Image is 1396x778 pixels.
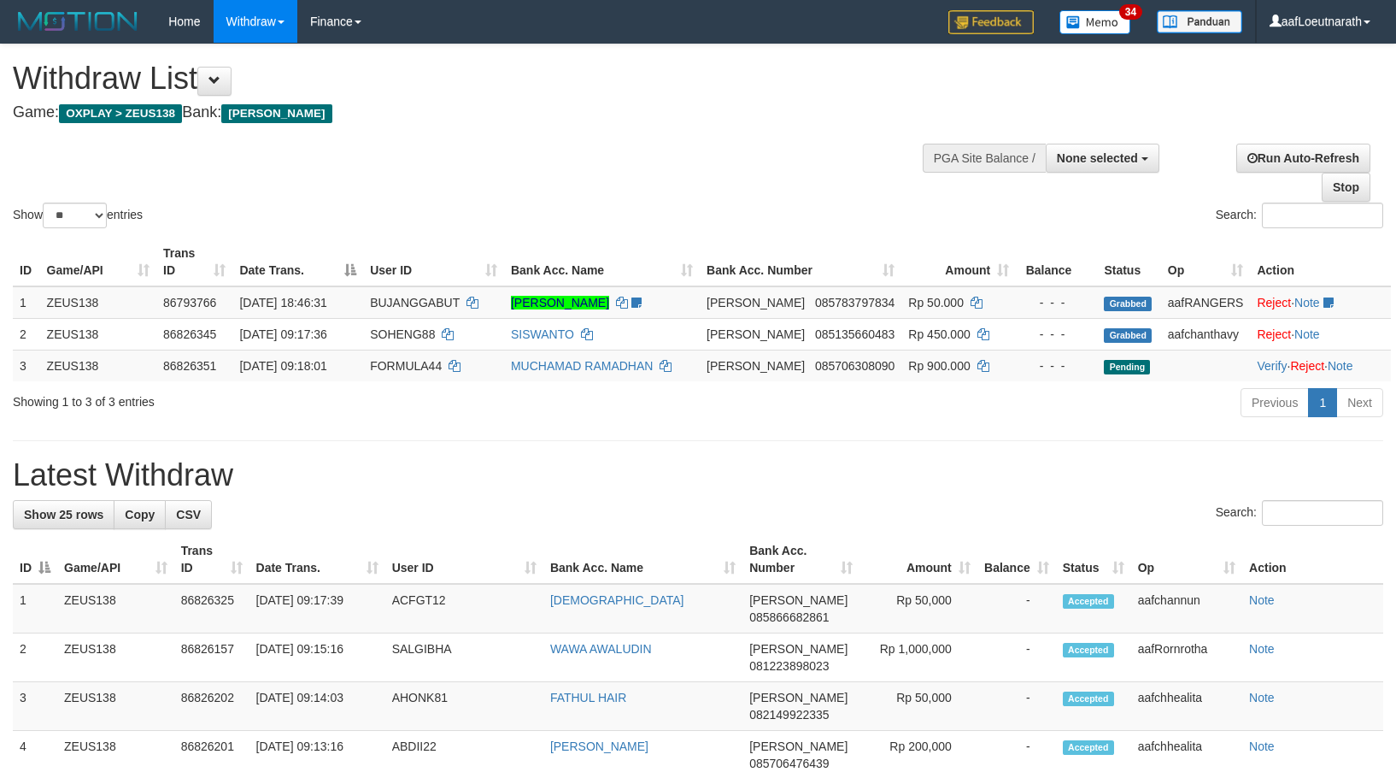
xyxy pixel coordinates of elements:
[1104,328,1152,343] span: Grabbed
[1250,286,1391,319] td: ·
[1063,594,1114,609] span: Accepted
[550,642,652,656] a: WAWA AWALUDIN
[1023,357,1090,374] div: - - -
[57,682,174,731] td: ZEUS138
[1131,584,1242,634] td: aafchannun
[385,682,543,731] td: AHONK81
[156,238,232,286] th: Trans ID: activate to sort column ascending
[1250,238,1391,286] th: Action
[707,359,805,373] span: [PERSON_NAME]
[24,508,103,522] span: Show 25 rows
[1242,535,1383,584] th: Action
[749,708,829,722] span: Copy 082149922335 to clipboard
[1249,593,1275,607] a: Note
[43,203,107,228] select: Showentries
[908,327,970,341] span: Rp 450.000
[1104,297,1152,311] span: Grabbed
[40,318,156,350] td: ZEUS138
[249,682,385,731] td: [DATE] 09:14:03
[742,535,859,584] th: Bank Acc. Number: activate to sort column ascending
[1262,500,1383,526] input: Search:
[176,508,201,522] span: CSV
[370,359,442,373] span: FORMULA44
[749,659,829,673] span: Copy 081223898023 to clipboard
[1249,642,1275,656] a: Note
[1023,294,1090,311] div: - - -
[163,296,216,309] span: 86793766
[550,593,684,607] a: [DEMOGRAPHIC_DATA]
[1216,500,1383,526] label: Search:
[1157,10,1242,33] img: panduan.png
[13,9,143,34] img: MOTION_logo.png
[174,682,249,731] td: 86826202
[1063,643,1114,657] span: Accepted
[977,584,1056,634] td: -
[174,584,249,634] td: 86826325
[1241,388,1309,417] a: Previous
[908,359,970,373] span: Rp 900.000
[1290,359,1324,373] a: Reject
[163,327,216,341] span: 86826345
[1059,10,1131,34] img: Button%20Memo.svg
[1119,4,1142,20] span: 34
[815,327,894,341] span: Copy 085135660483 to clipboard
[1236,144,1370,173] a: Run Auto-Refresh
[1257,327,1291,341] a: Reject
[504,238,700,286] th: Bank Acc. Name: activate to sort column ascending
[1249,740,1275,753] a: Note
[13,535,57,584] th: ID: activate to sort column descending
[1056,535,1131,584] th: Status: activate to sort column ascending
[13,458,1383,492] h1: Latest Withdraw
[13,318,40,350] td: 2
[249,584,385,634] td: [DATE] 09:17:39
[163,359,216,373] span: 86826351
[1161,238,1251,286] th: Op: activate to sort column ascending
[859,535,977,584] th: Amount: activate to sort column ascending
[13,286,40,319] td: 1
[57,584,174,634] td: ZEUS138
[749,642,848,656] span: [PERSON_NAME]
[1262,203,1383,228] input: Search:
[59,104,182,123] span: OXPLAY > ZEUS138
[511,296,609,309] a: [PERSON_NAME]
[249,535,385,584] th: Date Trans.: activate to sort column ascending
[165,500,212,529] a: CSV
[40,286,156,319] td: ZEUS138
[1097,238,1160,286] th: Status
[1023,326,1090,343] div: - - -
[249,634,385,682] td: [DATE] 09:15:16
[1336,388,1383,417] a: Next
[543,535,742,584] th: Bank Acc. Name: activate to sort column ascending
[370,327,435,341] span: SOHENG88
[1250,318,1391,350] td: ·
[1294,327,1320,341] a: Note
[749,610,829,624] span: Copy 085866682861 to clipboard
[1046,144,1159,173] button: None selected
[707,327,805,341] span: [PERSON_NAME]
[13,634,57,682] td: 2
[948,10,1034,34] img: Feedback.jpg
[901,238,1016,286] th: Amount: activate to sort column ascending
[1131,535,1242,584] th: Op: activate to sort column ascending
[385,634,543,682] td: SALGIBHA
[1063,692,1114,706] span: Accepted
[13,104,913,121] h4: Game: Bank:
[1249,691,1275,704] a: Note
[57,634,174,682] td: ZEUS138
[40,350,156,381] td: ZEUS138
[1322,173,1370,202] a: Stop
[511,327,574,341] a: SISWANTO
[40,238,156,286] th: Game/API: activate to sort column ascending
[1161,286,1251,319] td: aafRANGERS
[1016,238,1097,286] th: Balance
[859,682,977,731] td: Rp 50,000
[749,757,829,770] span: Copy 085706476439 to clipboard
[1131,682,1242,731] td: aafchhealita
[859,634,977,682] td: Rp 1,000,000
[125,508,155,522] span: Copy
[1328,359,1353,373] a: Note
[977,535,1056,584] th: Balance: activate to sort column ascending
[1131,634,1242,682] td: aafRornrotha
[908,296,964,309] span: Rp 50.000
[13,584,57,634] td: 1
